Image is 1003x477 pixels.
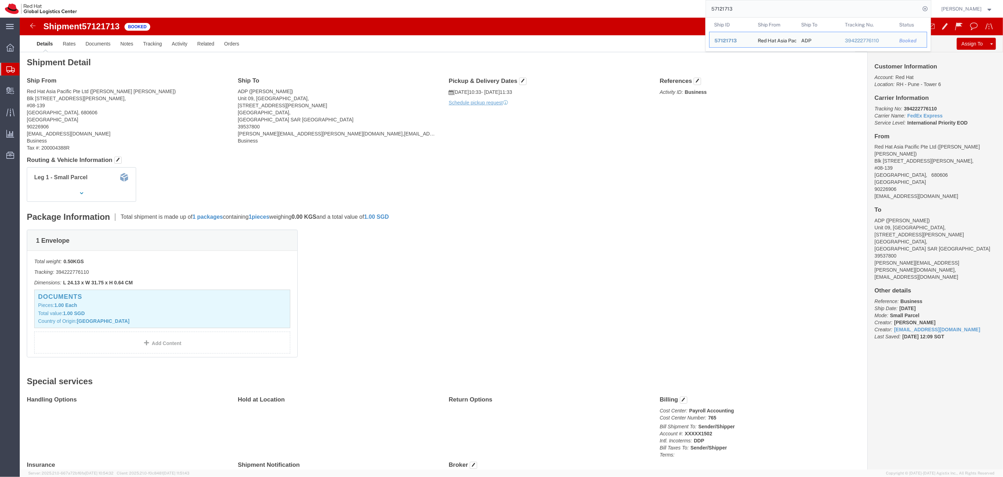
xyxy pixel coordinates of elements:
div: 394222776110 [845,37,889,44]
th: Ship ID [709,18,753,32]
div: ADP [801,32,811,47]
div: Booked [899,37,922,44]
th: Ship To [796,18,840,32]
button: [PERSON_NAME] [941,5,993,13]
table: Search Results [709,18,931,51]
div: 57121713 [715,37,748,44]
span: [DATE] 10:54:32 [85,471,114,475]
span: [DATE] 11:51:43 [163,471,189,475]
span: 57121713 [715,38,737,43]
span: Sally Chua [942,5,982,13]
span: Client: 2025.21.0-f0c8481 [117,471,189,475]
div: Red Hat Asia Pacific Pte Ltd [758,32,791,47]
th: Ship From [753,18,796,32]
span: Copyright © [DATE]-[DATE] Agistix Inc., All Rights Reserved [886,470,995,476]
th: Tracking Nu. [840,18,894,32]
iframe: FS Legacy Container [20,18,1003,470]
th: Status [894,18,927,32]
span: Server: 2025.21.0-667a72bf6fa [28,471,114,475]
input: Search for shipment number, reference number [706,0,920,17]
img: logo [5,4,77,14]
